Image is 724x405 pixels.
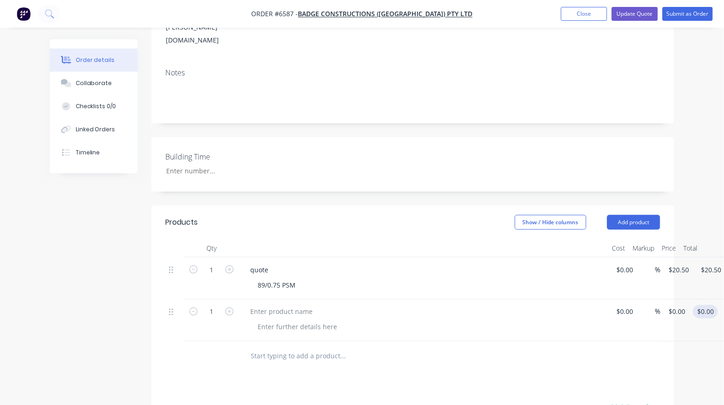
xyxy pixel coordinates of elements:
img: Factory [17,7,30,21]
input: Enter number... [159,164,281,178]
label: Building Time [165,151,281,162]
button: Linked Orders [50,118,138,141]
div: Price [658,239,680,258]
div: Checklists 0/0 [76,102,116,110]
button: Submit as Order [663,7,713,21]
button: Order details [50,49,138,72]
div: Linked Orders [76,125,115,134]
div: Timeline [76,148,100,157]
div: Collaborate [76,79,112,87]
div: Cost [609,239,629,258]
div: Products [165,217,198,228]
button: Collaborate [50,72,138,95]
button: Add product [607,215,660,230]
div: Markup [629,239,658,258]
div: Order details [76,56,115,64]
div: Qty [184,239,239,258]
div: Notes [165,68,660,77]
div: Total [680,239,701,258]
div: 89/0.75 PSM [250,278,303,292]
span: % [655,307,661,317]
button: Show / Hide columns [515,215,586,230]
a: Badge Constructions ([GEOGRAPHIC_DATA]) Pty Ltd [298,10,473,18]
button: Checklists 0/0 [50,95,138,118]
span: % [655,264,661,275]
button: Timeline [50,141,138,164]
input: Start typing to add a product... [250,347,435,366]
span: Order #6587 - [252,10,298,18]
button: Update Quote [612,7,658,21]
button: Close [561,7,607,21]
div: quote [243,263,276,276]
